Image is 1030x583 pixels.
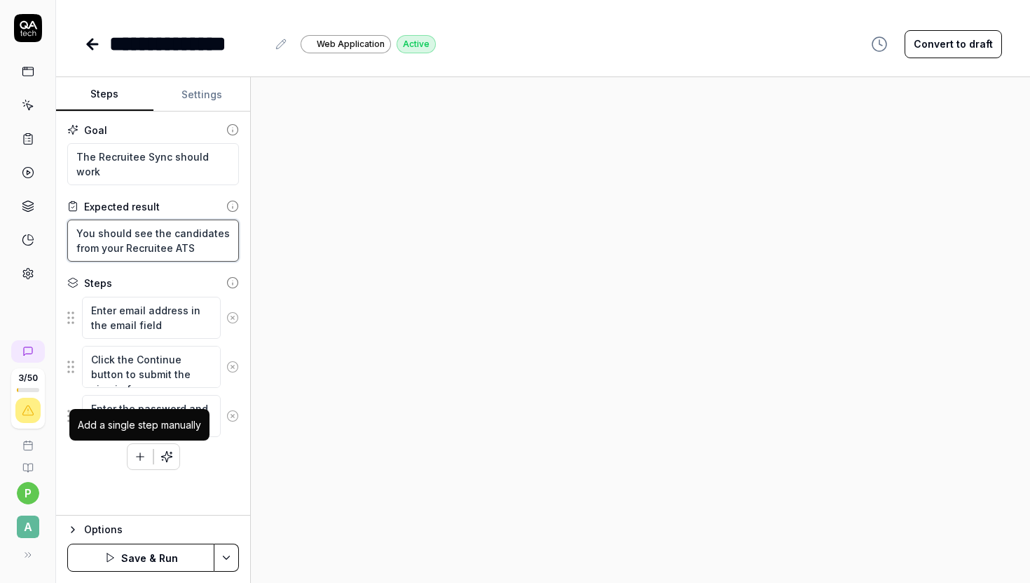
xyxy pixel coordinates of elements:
a: New conversation [11,340,45,363]
button: Steps [56,78,153,112]
button: Remove step [221,304,244,332]
button: p [17,482,39,504]
div: Goal [84,123,107,138]
button: Remove step [221,353,244,381]
button: Settings [153,78,251,112]
button: View version history [863,30,896,58]
div: Steps [84,276,112,290]
span: A [17,516,39,538]
div: Active [397,35,436,53]
button: Save & Run [67,544,214,572]
div: Suggestions [67,394,239,438]
button: A [6,504,50,541]
div: Expected result [84,199,160,214]
button: Options [67,521,239,538]
span: 3 / 50 [18,374,38,382]
div: Suggestions [67,296,239,340]
span: Web Application [317,38,385,51]
button: Convert to draft [905,30,1002,58]
div: Suggestions [67,345,239,389]
div: Options [84,521,239,538]
button: Remove step [221,402,244,430]
a: Web Application [301,34,391,53]
a: Book a call with us [6,429,50,451]
a: Documentation [6,451,50,474]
